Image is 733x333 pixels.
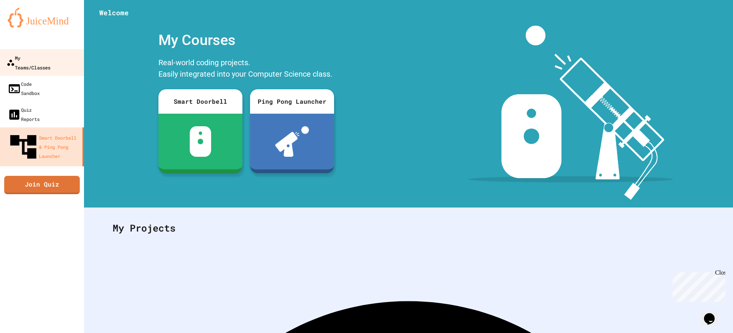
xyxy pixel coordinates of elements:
[701,302,725,325] iframe: chat widget
[105,213,712,243] div: My Projects
[4,176,80,194] a: Join Quiz
[8,105,40,124] div: Quiz Reports
[275,126,309,157] img: ppl-with-ball.png
[8,8,76,27] img: logo-orange.svg
[670,269,725,302] iframe: chat widget
[250,89,334,114] div: Ping Pong Launcher
[8,131,79,162] div: Smart Doorbell & Ping Pong Launcher
[8,79,40,98] div: Code Sandbox
[155,26,338,55] div: My Courses
[190,126,212,157] img: sdb-white.svg
[468,26,673,200] img: banner-image-my-projects.png
[158,89,242,114] div: Smart Doorbell
[3,3,53,48] div: Chat with us now!Close
[155,55,338,84] div: Real-world coding projects. Easily integrated into your Computer Science class.
[6,53,50,72] div: My Teams/Classes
